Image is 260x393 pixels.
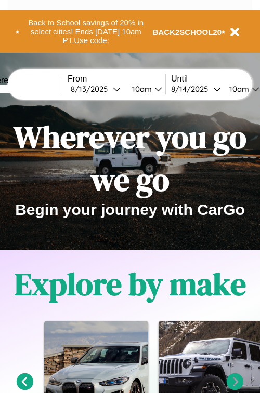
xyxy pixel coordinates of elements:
button: Back to School savings of 20% in select cities! Ends [DATE] 10am PT.Use code: [19,16,153,48]
div: 10am [224,84,252,94]
button: 8/13/2025 [68,84,124,94]
div: 10am [127,84,154,94]
button: 10am [124,84,165,94]
b: BACK2SCHOOL20 [153,28,222,36]
label: From [68,74,165,84]
div: 8 / 13 / 2025 [71,84,113,94]
div: 8 / 14 / 2025 [171,84,213,94]
h1: Explore by make [15,263,246,305]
